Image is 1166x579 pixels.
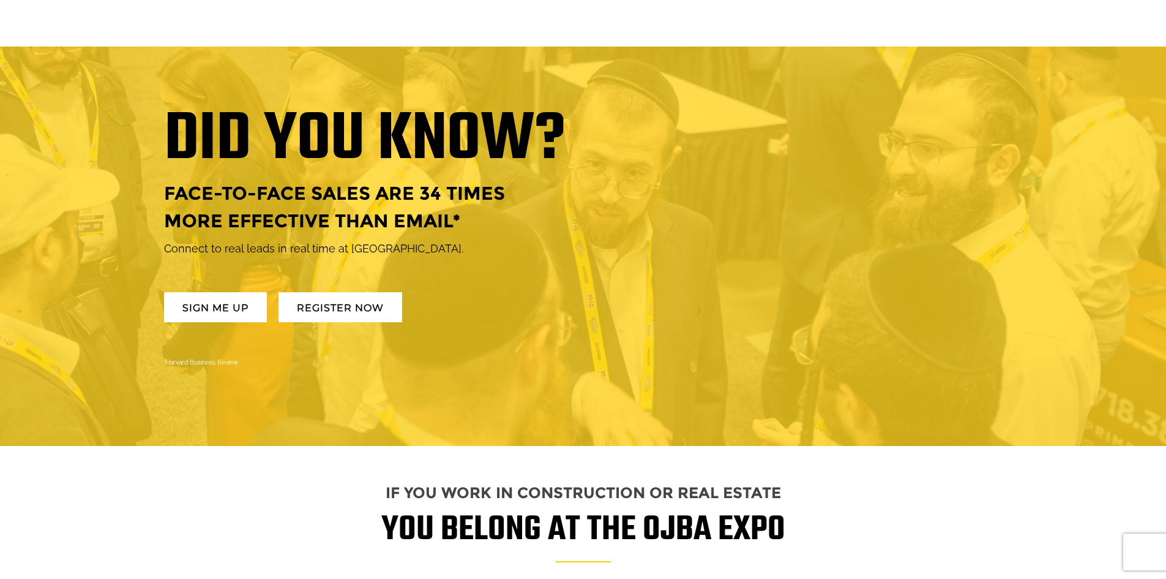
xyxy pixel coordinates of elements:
h1: DID YOU KNOW? [164,113,567,168]
a: REGISTER NOW [278,292,402,322]
input: Enter your last name [16,113,223,140]
h3: IF YOU WORK IN CONSTRUCTION OR REAL ESTATE [164,489,1003,497]
div: Minimize live chat window [201,6,230,36]
p: Connect to real leads in real time at [GEOGRAPHIC_DATA]. [164,239,567,259]
input: Enter your email address [16,149,223,176]
h1: YOU BELONG AT THE OJBA EXPO [381,515,785,569]
div: *Harvard Business Review [164,353,567,373]
textarea: Type your message and click 'Submit' [16,186,223,367]
div: Leave a message [64,69,206,85]
h2: FACE-TO-FACE SALES ARE 34 TIMES MORE EFFECTIVE THAN EMAIL* [164,180,567,235]
em: Submit [179,377,222,394]
a: SIGN ME UP [164,292,267,322]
